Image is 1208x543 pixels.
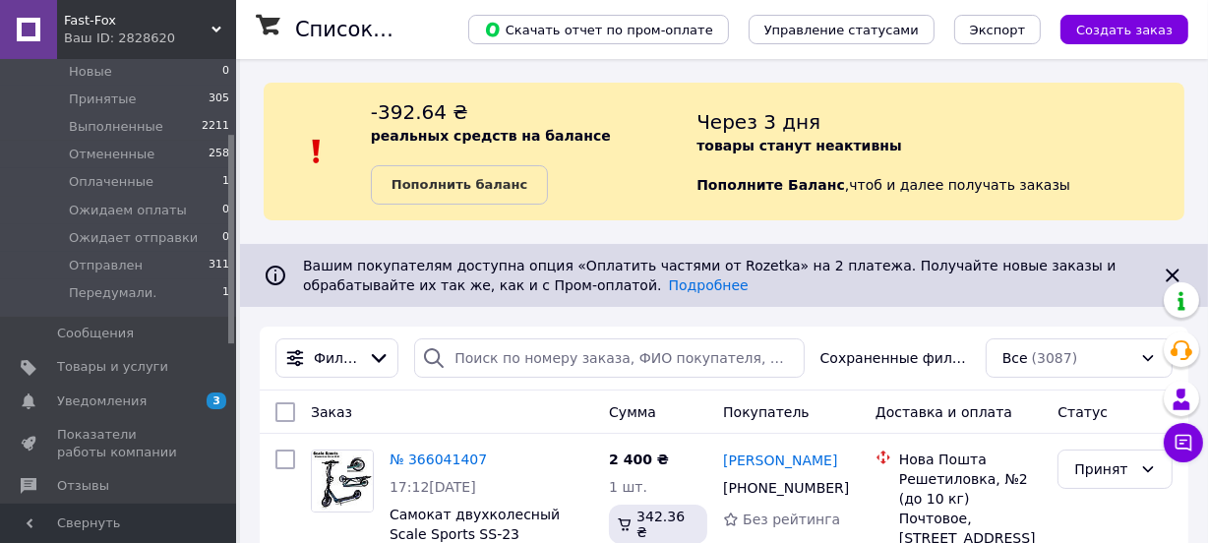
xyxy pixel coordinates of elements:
[484,21,713,38] span: Скачать отчет по пром-оплате
[311,404,352,420] span: Заказ
[207,392,226,409] span: 3
[57,358,168,376] span: Товары и услуги
[609,479,647,495] span: 1 шт.
[1057,404,1108,420] span: Статус
[696,110,820,134] span: Через 3 дня
[222,173,229,191] span: 1
[209,146,229,163] span: 258
[1074,458,1132,480] div: Принят
[696,138,901,153] b: товары станут неактивны
[371,100,468,124] span: -392.64 ₴
[669,277,749,293] a: Подробнее
[295,18,464,41] h1: Список заказов
[723,480,849,496] span: [PHONE_NUMBER]
[414,338,804,378] input: Поиск по номеру заказа, ФИО покупателя, номеру телефона, Email, номеру накладной
[609,404,656,420] span: Сумма
[222,202,229,219] span: 0
[57,392,147,410] span: Уведомления
[743,512,840,527] span: Без рейтинга
[57,477,109,495] span: Отзывы
[202,118,229,136] span: 2211
[1041,21,1188,36] a: Создать заказ
[723,451,837,470] a: [PERSON_NAME]
[69,229,198,247] span: Ожидает отправки
[696,177,845,193] b: Пополните Баланс
[312,451,372,512] img: Фото товару
[209,257,229,274] span: 311
[69,202,187,219] span: Ожидаем оплаты
[303,258,1117,293] span: Вашим покупателям доступна опция «Оплатить частями от Rozetka» на 2 платежа. Получайте новые зака...
[1060,15,1188,44] button: Создать заказ
[876,404,1012,420] span: Доставка и оплата
[69,118,163,136] span: Выполненные
[1002,348,1028,368] span: Все
[57,325,134,342] span: Сообщения
[609,452,669,467] span: 2 400 ₴
[222,63,229,81] span: 0
[371,128,611,144] b: реальных средств на балансе
[69,146,154,163] span: Отмененные
[764,23,919,37] span: Управление статусами
[1164,423,1203,462] button: Чат с покупателем
[69,173,153,191] span: Оплаченные
[209,90,229,108] span: 305
[954,15,1041,44] button: Экспорт
[302,137,332,166] img: :exclamation:
[371,165,548,205] a: Пополнить баланс
[468,15,729,44] button: Скачать отчет по пром-оплате
[314,348,360,368] span: Фильтры
[1076,23,1173,37] span: Создать заказ
[723,404,810,420] span: Покупатель
[820,348,970,368] span: Сохраненные фильтры:
[69,90,137,108] span: Принятые
[69,284,156,302] span: Передумали.
[1032,350,1078,366] span: (3087)
[69,257,143,274] span: Отправлен
[696,98,1184,205] div: , чтоб и далее получать заказы
[222,229,229,247] span: 0
[390,479,476,495] span: 17:12[DATE]
[64,30,236,47] div: Ваш ID: 2828620
[970,23,1025,37] span: Экспорт
[392,177,527,192] b: Пополнить баланс
[390,452,487,467] a: № 366041407
[64,12,211,30] span: Fast-Fox
[57,426,182,461] span: Показатели работы компании
[311,450,374,513] a: Фото товару
[222,284,229,302] span: 1
[899,450,1043,469] div: Нова Пошта
[69,63,112,81] span: Новые
[749,15,935,44] button: Управление статусами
